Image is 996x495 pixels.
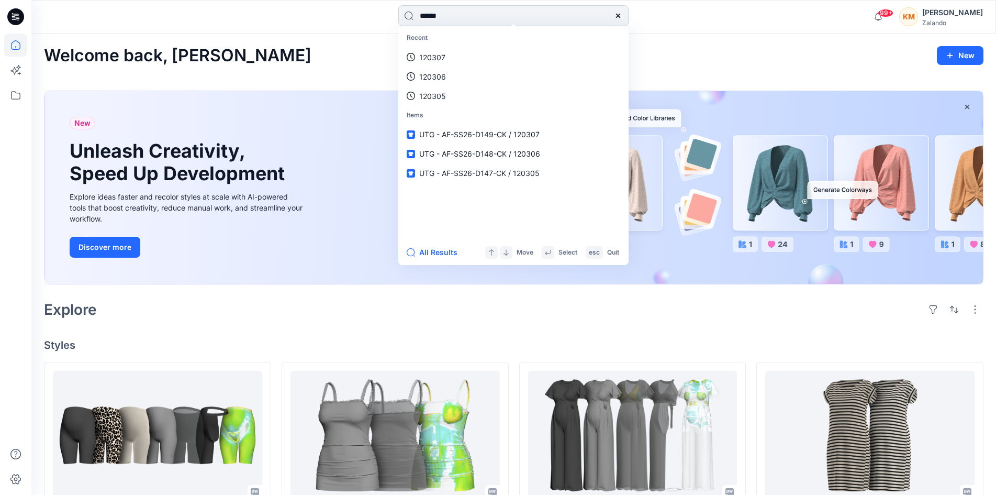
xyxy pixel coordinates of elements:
[419,149,540,158] span: UTG - AF-SS26-D148-CK / 120306
[44,339,983,351] h4: Styles
[400,86,626,106] a: 120305
[419,52,445,63] p: 120307
[419,130,540,139] span: UTG - AF-SS26-D149-CK / 120307
[607,247,619,258] p: Quit
[44,301,97,318] h2: Explore
[400,28,626,48] p: Recent
[400,163,626,183] a: UTG - AF-SS26-D147-CK / 120305
[400,106,626,125] p: Items
[400,125,626,144] a: UTG - AF-SS26-D149-CK / 120307
[899,7,918,26] div: KM
[937,46,983,65] button: New
[70,237,140,258] button: Discover more
[70,237,305,258] a: Discover more
[70,140,289,185] h1: Unleash Creativity, Speed Up Development
[922,6,983,19] div: [PERSON_NAME]
[400,48,626,67] a: 120307
[558,247,577,258] p: Select
[922,19,983,27] div: Zalando
[419,91,446,102] p: 120305
[589,247,600,258] p: esc
[400,67,626,86] a: 120306
[400,144,626,163] a: UTG - AF-SS26-D148-CK / 120306
[878,9,893,17] span: 99+
[70,191,305,224] div: Explore ideas faster and recolor styles at scale with AI-powered tools that boost creativity, red...
[419,169,540,178] span: UTG - AF-SS26-D147-CK / 120305
[419,71,446,82] p: 120306
[517,247,533,258] p: Move
[44,46,311,65] h2: Welcome back, [PERSON_NAME]
[407,246,464,259] button: All Results
[74,117,91,129] span: New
